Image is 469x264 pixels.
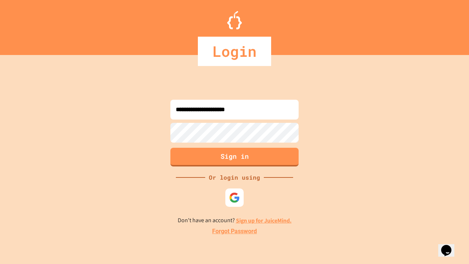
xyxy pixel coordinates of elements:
a: Forgot Password [212,227,257,236]
a: Sign up for JuiceMind. [236,217,292,224]
div: Or login using [205,173,264,182]
iframe: chat widget [438,235,462,257]
p: Don't have an account? [178,216,292,225]
img: Logo.svg [227,11,242,29]
img: google-icon.svg [229,192,240,203]
button: Sign in [170,148,299,166]
div: Login [198,37,271,66]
